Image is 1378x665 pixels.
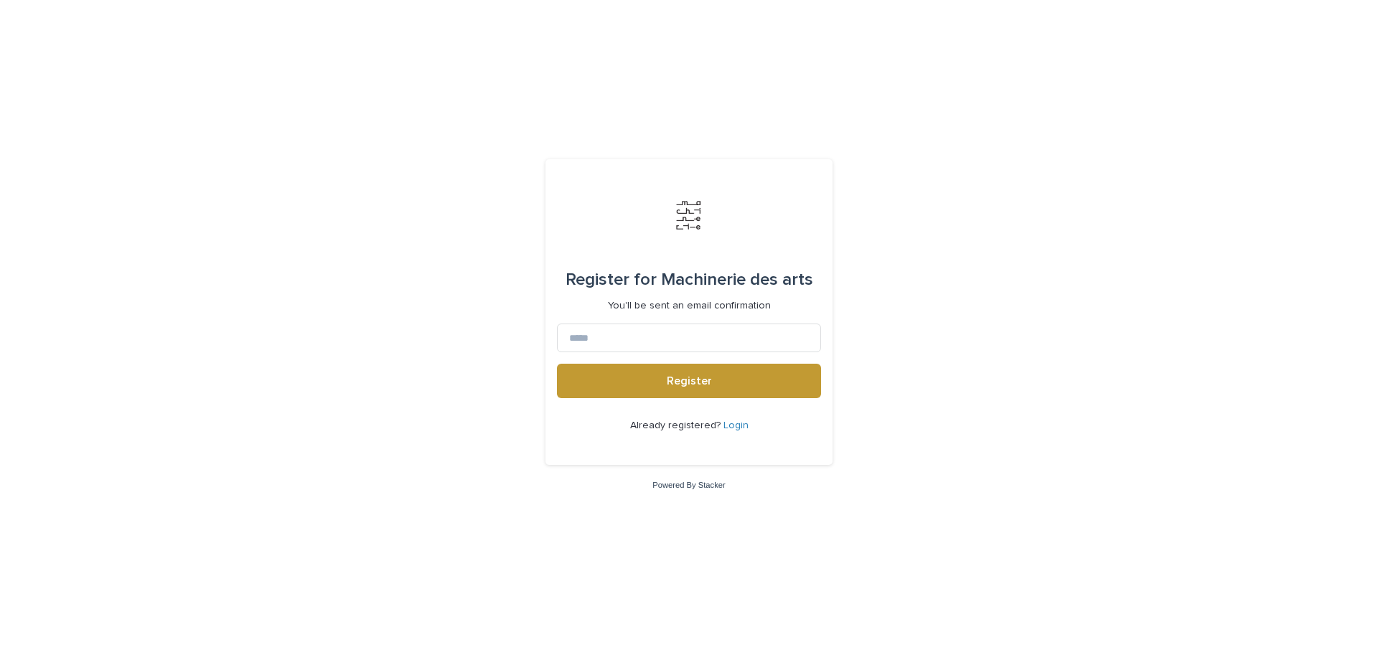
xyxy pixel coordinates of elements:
span: Already registered? [630,420,723,430]
img: Jx8JiDZqSLW7pnA6nIo1 [667,194,711,237]
button: Register [557,364,821,398]
a: Powered By Stacker [652,481,725,489]
span: Register for [566,271,657,288]
p: You'll be sent an email confirmation [608,300,771,312]
span: Register [667,375,712,387]
a: Login [723,420,749,430]
div: Machinerie des arts [566,260,813,300]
